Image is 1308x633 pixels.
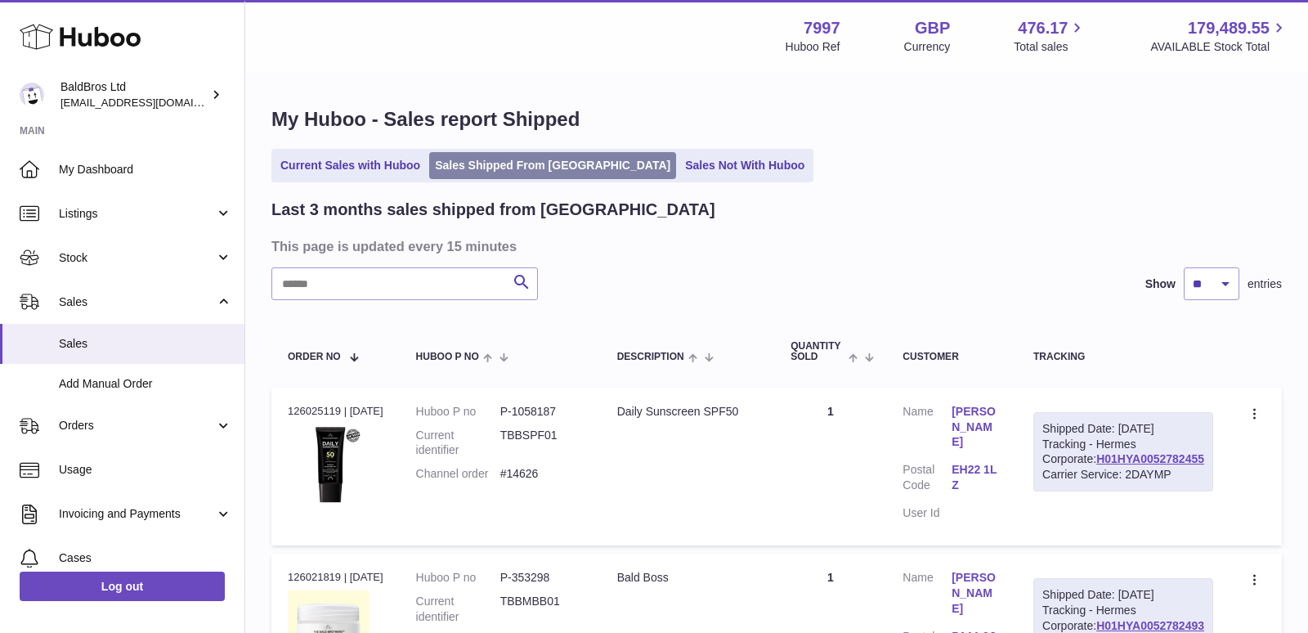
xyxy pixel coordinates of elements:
dd: P-1058187 [500,404,585,420]
dt: Postal Code [903,462,952,497]
dt: Current identifier [416,428,500,459]
div: BaldBros Ltd [60,79,208,110]
dd: TBBMBB01 [500,594,585,625]
div: Huboo Ref [786,39,840,55]
span: Cases [59,550,232,566]
a: Sales Shipped From [GEOGRAPHIC_DATA] [429,152,676,179]
a: 476.17 Total sales [1014,17,1086,55]
span: Sales [59,294,215,310]
dt: Name [903,570,952,621]
h1: My Huboo - Sales report Shipped [271,106,1282,132]
div: Tracking - Hermes Corporate: [1033,412,1213,492]
img: 1758094521.png [288,424,370,505]
img: baldbrothersblog@gmail.com [20,83,44,107]
a: [PERSON_NAME] [952,570,1001,617]
div: Shipped Date: [DATE] [1042,587,1204,603]
a: H01HYA0052782493 [1096,619,1204,632]
span: Huboo P no [416,352,479,362]
span: Orders [59,418,215,433]
a: [PERSON_NAME] [952,404,1001,451]
dt: Name [903,404,952,455]
strong: 7997 [804,17,840,39]
dt: Channel order [416,466,500,482]
span: 476.17 [1018,17,1068,39]
a: Log out [20,572,225,601]
span: Invoicing and Payments [59,506,215,522]
dd: TBBSPF01 [500,428,585,459]
span: 179,489.55 [1188,17,1270,39]
a: EH22 1LZ [952,462,1001,493]
dt: Huboo P no [416,404,500,420]
span: Quantity Sold [791,341,844,362]
span: Description [617,352,684,362]
div: Daily Sunscreen SPF50 [617,404,759,420]
span: [EMAIL_ADDRESS][DOMAIN_NAME] [60,96,240,109]
span: AVAILABLE Stock Total [1150,39,1288,55]
div: 126021819 | [DATE] [288,570,383,585]
dd: P-353298 [500,570,585,586]
dd: #14626 [500,466,585,482]
strong: GBP [915,17,950,39]
div: Bald Boss [617,570,759,586]
span: Stock [59,250,215,266]
h2: Last 3 months sales shipped from [GEOGRAPHIC_DATA] [271,199,715,221]
div: Currency [904,39,951,55]
div: 126025119 | [DATE] [288,404,383,419]
span: My Dashboard [59,162,232,177]
h3: This page is updated every 15 minutes [271,237,1278,255]
div: Customer [903,352,1001,362]
a: Current Sales with Huboo [275,152,426,179]
div: Tracking [1033,352,1213,362]
span: Order No [288,352,341,362]
a: 179,489.55 AVAILABLE Stock Total [1150,17,1288,55]
dt: Current identifier [416,594,500,625]
span: entries [1248,276,1282,292]
dt: User Id [903,505,952,521]
span: Add Manual Order [59,376,232,392]
span: Usage [59,462,232,478]
div: Carrier Service: 2DAYMP [1042,467,1204,483]
span: Listings [59,206,215,222]
label: Show [1145,276,1176,292]
dt: Huboo P no [416,570,500,586]
div: Shipped Date: [DATE] [1042,421,1204,437]
a: H01HYA0052782455 [1096,452,1204,465]
span: Sales [59,336,232,352]
a: Sales Not With Huboo [679,152,810,179]
span: Total sales [1014,39,1086,55]
td: 1 [774,388,886,545]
